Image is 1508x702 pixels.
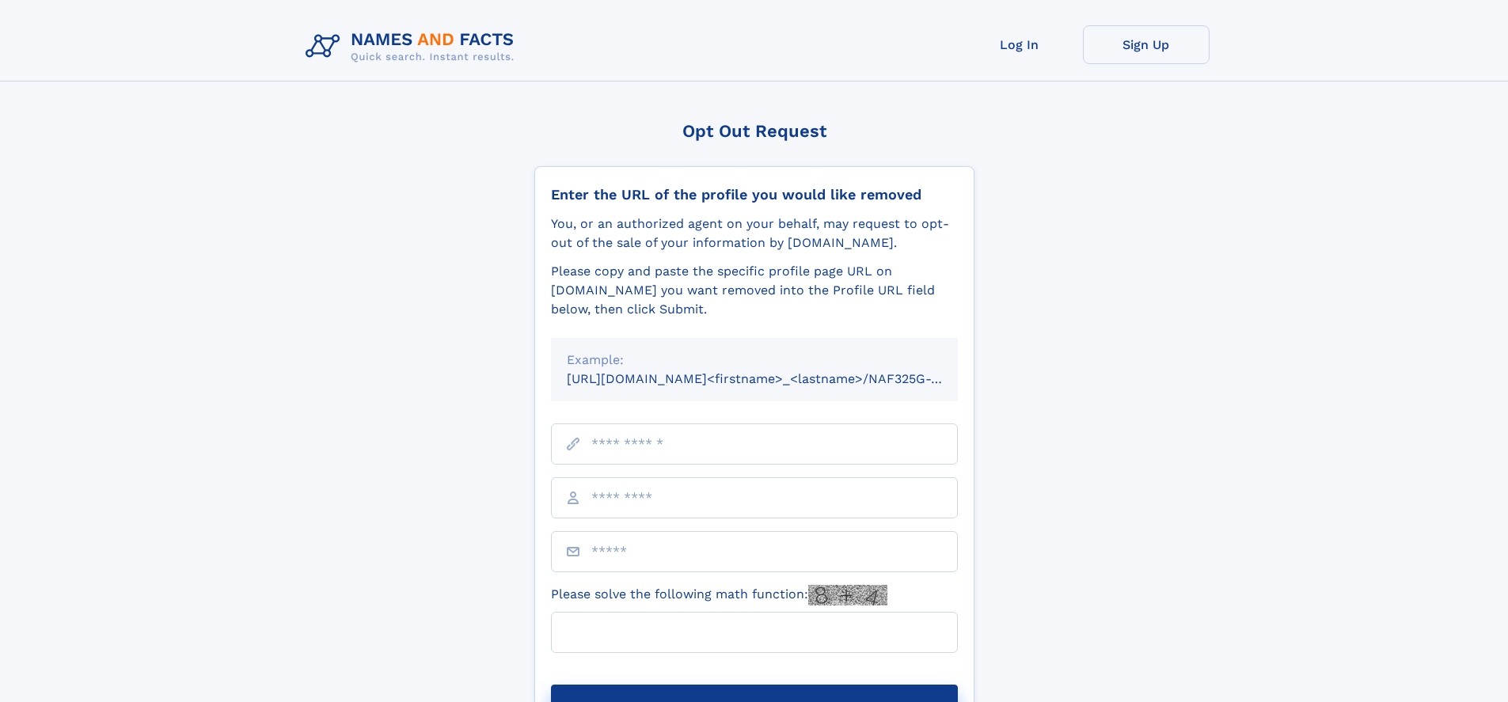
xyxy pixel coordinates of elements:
[567,351,942,370] div: Example:
[956,25,1083,64] a: Log In
[551,186,958,203] div: Enter the URL of the profile you would like removed
[551,262,958,319] div: Please copy and paste the specific profile page URL on [DOMAIN_NAME] you want removed into the Pr...
[551,214,958,252] div: You, or an authorized agent on your behalf, may request to opt-out of the sale of your informatio...
[551,585,887,605] label: Please solve the following math function:
[299,25,527,68] img: Logo Names and Facts
[534,121,974,141] div: Opt Out Request
[567,371,988,386] small: [URL][DOMAIN_NAME]<firstname>_<lastname>/NAF325G-xxxxxxxx
[1083,25,1210,64] a: Sign Up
